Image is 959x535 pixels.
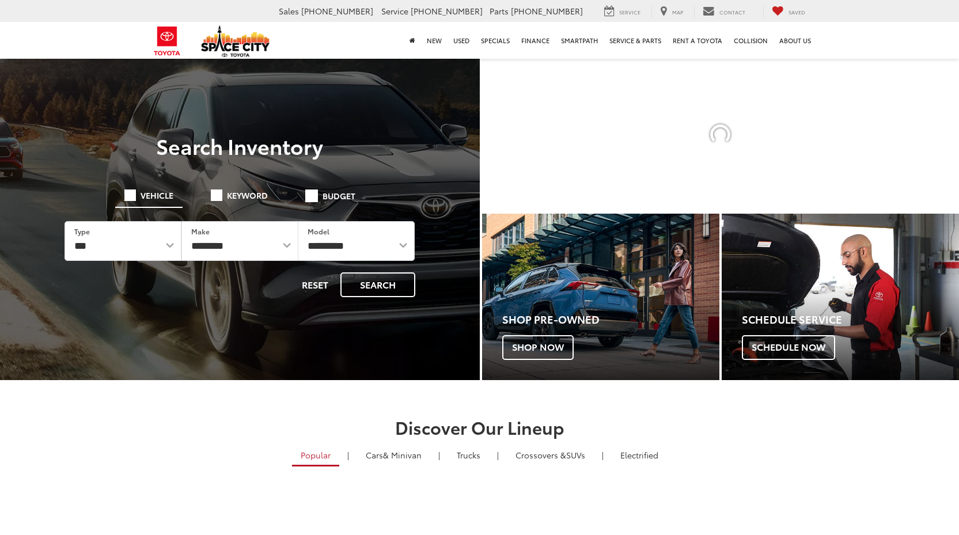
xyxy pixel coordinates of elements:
a: Service [596,5,649,18]
a: SmartPath [555,22,604,59]
a: Service & Parts [604,22,667,59]
a: Popular [292,445,339,466]
a: Home [404,22,421,59]
a: Contact [694,5,754,18]
span: Schedule Now [742,335,835,359]
li: | [599,449,607,461]
span: Sales [279,5,299,17]
a: Electrified [612,445,667,465]
label: Type [74,226,90,236]
h3: Search Inventory [48,134,431,157]
span: Saved [789,8,805,16]
span: Service [619,8,640,16]
span: Service [381,5,408,17]
a: Finance [515,22,555,59]
span: Budget [323,192,355,200]
h4: Schedule Service [742,314,959,325]
a: Specials [475,22,515,59]
h2: Discover Our Lineup [74,418,886,437]
button: Reset [292,272,338,297]
a: Rent a Toyota [667,22,728,59]
h4: Shop Pre-Owned [502,314,719,325]
span: Parts [490,5,509,17]
a: About Us [774,22,817,59]
a: Cars [357,445,430,465]
span: [PHONE_NUMBER] [301,5,373,17]
span: Shop Now [502,335,574,359]
li: | [494,449,502,461]
span: Keyword [227,191,268,199]
a: Shop Pre-Owned Shop Now [482,214,719,380]
a: My Saved Vehicles [763,5,814,18]
div: Toyota [722,214,959,380]
div: Toyota [482,214,719,380]
a: New [421,22,448,59]
a: Collision [728,22,774,59]
a: Schedule Service Schedule Now [722,214,959,380]
span: Vehicle [141,191,173,199]
label: Model [308,226,329,236]
span: [PHONE_NUMBER] [411,5,483,17]
img: Space City Toyota [201,25,270,57]
a: Used [448,22,475,59]
span: [PHONE_NUMBER] [511,5,583,17]
a: Map [651,5,692,18]
li: | [435,449,443,461]
span: Crossovers & [515,449,566,461]
a: SUVs [507,445,594,465]
li: | [344,449,352,461]
img: Toyota [146,22,189,60]
a: Trucks [448,445,489,465]
span: Contact [719,8,745,16]
button: Search [340,272,415,297]
span: Map [672,8,683,16]
label: Make [191,226,210,236]
span: & Minivan [383,449,422,461]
